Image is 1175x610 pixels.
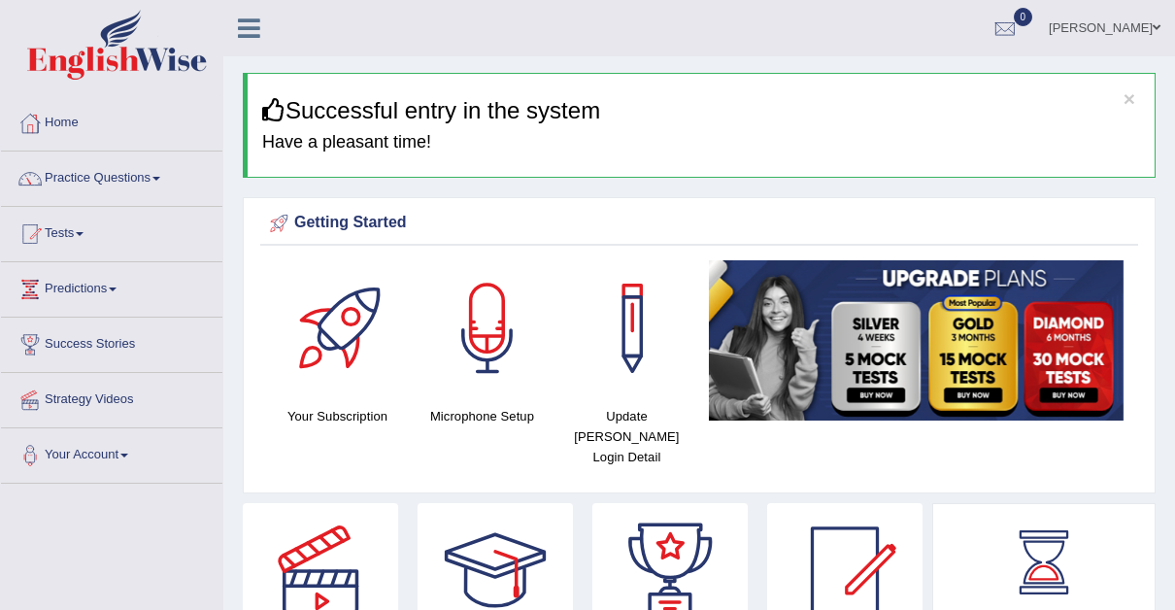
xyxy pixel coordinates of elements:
a: Practice Questions [1,152,222,200]
span: 0 [1014,8,1033,26]
a: Your Account [1,428,222,477]
h4: Microphone Setup [420,406,545,426]
h4: Your Subscription [275,406,400,426]
a: Success Stories [1,318,222,366]
h4: Have a pleasant time! [262,133,1140,152]
button: × [1124,88,1135,109]
div: Getting Started [265,209,1133,238]
a: Home [1,96,222,145]
a: Tests [1,207,222,255]
a: Predictions [1,262,222,311]
h3: Successful entry in the system [262,98,1140,123]
img: small5.jpg [709,260,1124,421]
h4: Update [PERSON_NAME] Login Detail [564,406,689,467]
a: Strategy Videos [1,373,222,422]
